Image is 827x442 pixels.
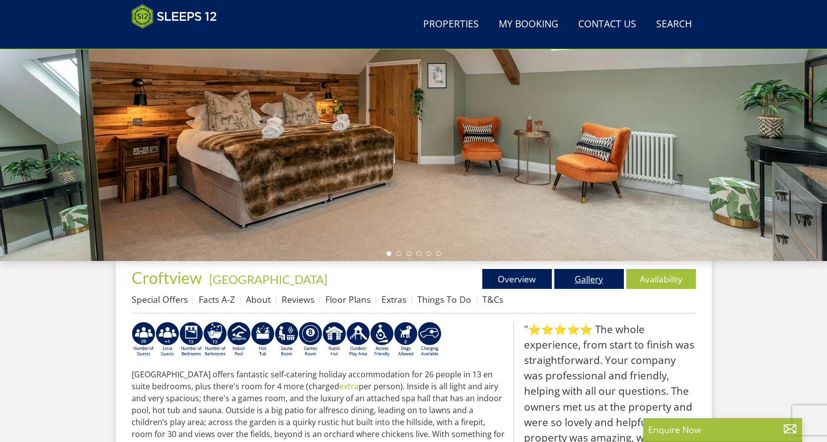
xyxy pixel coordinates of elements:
a: Croftview [132,268,205,287]
img: AD_4nXfjNEwncsbgs_0IsaxhQ9AEASnzi89RmNi0cgc7AD590cii1lAsBO0Mm7kpmgFfejLx8ygCvShbj7MvYJngkyBo-91B7... [132,322,155,357]
a: Things To Do [417,293,471,305]
img: AD_4nXfH-zG8QO3mr-rXGVlYZDdinbny9RzgMeV-Mq7x7uof99LGYhz37qmOgvnI4JSWMfQnSTBLUeq3k2H87ok3EUhN2YKaU... [179,322,203,357]
a: Availability [626,269,696,289]
img: AD_4nXei2dp4L7_L8OvME76Xy1PUX32_NMHbHVSts-g-ZAVb8bILrMcUKZI2vRNdEqfWP017x6NFeUMZMqnp0JYknAB97-jDN... [227,322,251,357]
a: [GEOGRAPHIC_DATA] [209,272,327,286]
a: Properties [419,13,483,36]
a: Contact Us [574,13,640,36]
img: AD_4nXfP_KaKMqx0g0JgutHT0_zeYI8xfXvmwo0MsY3H4jkUzUYMTusOxEa3Skhnz4D7oQ6oXH13YSgM5tXXReEg6aaUXi7Eu... [155,322,179,357]
img: AD_4nXcnT2OPG21WxYUhsl9q61n1KejP7Pk9ESVM9x9VetD-X_UXXoxAKaMRZGYNcSGiAsmGyKm0QlThER1osyFXNLmuYOVBV... [418,322,442,357]
a: My Booking [495,13,562,36]
a: T&Cs [482,293,503,305]
a: Search [652,13,696,36]
img: AD_4nXcf2sA9abUe2nZNwxOXGNzSl57z1UOtdTXWmPTSj2HmrbThJcpR7DMfUvlo_pBJN40atqOj72yrKjle2LFYeeoI5Lpqc... [322,322,346,357]
a: Gallery [554,269,624,289]
img: AD_4nXe3VD57-M2p5iq4fHgs6WJFzKj8B0b3RcPFe5LKK9rgeZlFmFoaMJPsJOOJzc7Q6RMFEqsjIZ5qfEJu1txG3QLmI_2ZW... [370,322,394,357]
a: Extras [381,293,406,305]
img: AD_4nXd-jT5hHNksAPWhJAIRxcx8XLXGdLx_6Uzm9NHovndzqQrDZpGlbnGCADDtZpqPUzV0ZgC6WJCnnG57WItrTqLb6w-_3... [394,322,418,357]
span: - [205,272,327,286]
a: Special Offers [132,293,188,305]
img: AD_4nXdrZMsjcYNLGsKuA84hRzvIbesVCpXJ0qqnwZoX5ch9Zjv73tWe4fnFRs2gJ9dSiUubhZXckSJX_mqrZBmYExREIfryF... [299,322,322,357]
a: Facts A-Z [199,293,235,305]
img: AD_4nXcylygmA16EHDFbTayUD44IToexUe9nmodLj_G19alVWL86RsbVc8yU8E9EfzmkhgeU81P0b3chEH57Kan4gZf5V6UOR... [203,322,227,357]
a: Overview [482,269,552,289]
a: About [246,293,271,305]
span: Croftview [132,268,202,287]
img: AD_4nXdjbGEeivCGLLmyT_JEP7bTfXsjgyLfnLszUAQeQ4RcokDYHVBt5R8-zTDbAVICNoGv1Dwc3nsbUb1qR6CAkrbZUeZBN... [275,322,299,357]
a: Reviews [282,293,314,305]
a: extra [339,381,359,392]
img: AD_4nXfjdDqPkGBf7Vpi6H87bmAUe5GYCbodrAbU4sf37YN55BCjSXGx5ZgBV7Vb9EJZsXiNVuyAiuJUB3WVt-w9eJ0vaBcHg... [346,322,370,357]
img: AD_4nXcpX5uDwed6-YChlrI2BYOgXwgg3aqYHOhRm0XfZB-YtQW2NrmeCr45vGAfVKUq4uWnc59ZmEsEzoF5o39EWARlT1ewO... [251,322,275,357]
p: Enquire Now [648,423,797,436]
iframe: Customer reviews powered by Trustpilot [127,35,231,43]
a: Floor Plans [325,293,371,305]
img: Sleeps 12 [132,4,217,29]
